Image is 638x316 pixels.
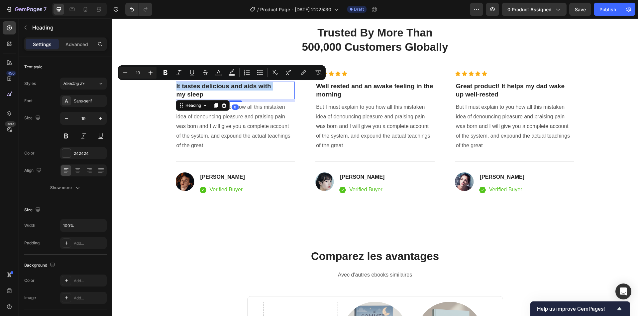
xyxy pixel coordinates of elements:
div: 242424 [74,151,105,157]
p: But I must explain to you how all this mistaken idea of denouncing pleasure and praising pain was... [64,84,182,132]
div: Text style [24,64,43,70]
p: Verified Buyer [98,166,131,176]
div: 8 [120,86,127,91]
div: Align [24,166,43,175]
p: Well rested and an awake feeling in the morning [204,64,322,80]
div: Padding [24,240,40,246]
div: Background [24,261,56,270]
span: Draft [354,6,364,12]
div: Styles [24,81,36,87]
p: But I must explain to you how all this mistaken idea of denouncing pleasure and praising pain was... [344,84,462,132]
div: Size [24,114,42,123]
p: Great product! It helps my dad wake up well-rested [344,64,462,80]
span: Product Page - [DATE] 22:25:30 [260,6,331,13]
div: Color [24,278,35,284]
button: Show survey - Help us improve GemPages! [537,305,623,313]
div: Beta [5,121,16,127]
p: [PERSON_NAME] [368,155,412,162]
div: Width [24,222,35,228]
iframe: Design area [112,19,638,316]
button: Show more [24,182,107,194]
div: Color [24,150,35,156]
p: Advanced [65,41,88,48]
button: Save [569,3,591,16]
p: 7 [44,5,47,13]
div: Size [24,206,42,215]
div: Publish [599,6,616,13]
input: Auto [60,220,106,231]
p: [PERSON_NAME] [88,155,133,162]
button: Heading 2* [60,78,107,90]
div: Show more [50,184,81,191]
div: Open Intercom Messenger [615,284,631,299]
span: 0 product assigned [507,6,552,13]
div: Rich Text Editor. Editing area: main [135,251,391,262]
p: But I must explain to you how all this mistaken idea of denouncing pleasure and praising pain was... [204,84,322,132]
div: Sans-serif [74,98,105,104]
button: 0 product assigned [502,3,567,16]
span: Save [575,7,586,12]
div: Image [24,295,36,301]
div: Add... [74,278,105,284]
span: Help us improve GemPages! [537,306,615,312]
h2: Rich Text Editor. Editing area: main [135,230,391,246]
p: Comparez les avantages [136,231,390,245]
span: Heading 2* [63,81,85,87]
p: Verified Buyer [377,166,410,176]
div: Undo/Redo [125,3,152,16]
div: Add... [74,295,105,301]
p: Avec d'autres ebooks similaires [136,252,390,261]
span: / [257,6,259,13]
p: [PERSON_NAME] [228,155,322,162]
div: Font [24,98,33,104]
p: Settings [33,41,52,48]
div: Add... [74,240,105,246]
button: 7 [3,3,50,16]
button: Publish [594,3,622,16]
p: Verified Buyer [237,166,331,176]
div: 450 [6,71,16,76]
div: Editor contextual toolbar [118,65,326,80]
p: Heading [32,24,104,32]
